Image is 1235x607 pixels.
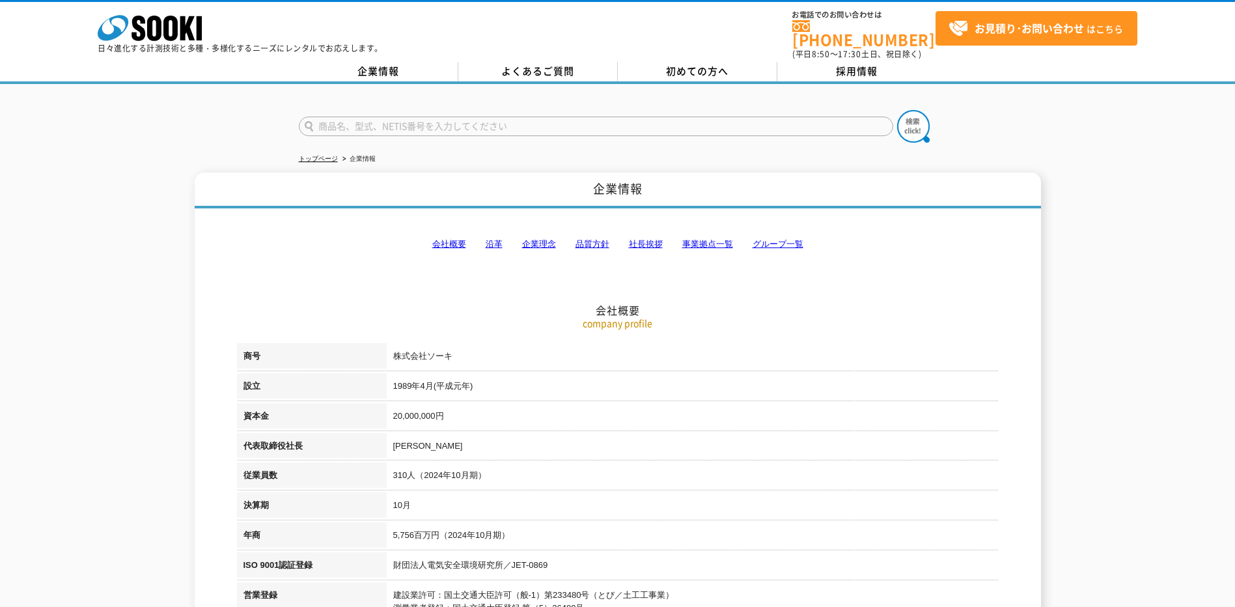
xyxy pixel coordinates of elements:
[629,239,663,249] a: 社長挨拶
[237,343,387,373] th: 商号
[975,20,1084,36] strong: お見積り･お問い合わせ
[897,110,930,143] img: btn_search.png
[237,373,387,403] th: 設立
[792,20,936,47] a: [PHONE_NUMBER]
[237,173,999,317] h2: 会社概要
[387,552,999,582] td: 財団法人電気安全環境研究所／JET-0869
[387,403,999,433] td: 20,000,000円
[237,403,387,433] th: 資本金
[838,48,861,60] span: 17:30
[195,173,1041,208] h1: 企業情報
[340,152,376,166] li: 企業情報
[237,317,999,330] p: company profile
[237,492,387,522] th: 決算期
[682,239,733,249] a: 事業拠点一覧
[936,11,1137,46] a: お見積り･お問い合わせはこちら
[237,433,387,463] th: 代表取締役社長
[387,433,999,463] td: [PERSON_NAME]
[458,62,618,81] a: よくあるご質問
[618,62,777,81] a: 初めての方へ
[949,19,1123,38] span: はこちら
[387,373,999,403] td: 1989年4月(平成元年)
[387,462,999,492] td: 310人（2024年10月期）
[486,239,503,249] a: 沿革
[666,64,729,78] span: 初めての方へ
[237,552,387,582] th: ISO 9001認証登録
[387,522,999,552] td: 5,756百万円（2024年10月期）
[522,239,556,249] a: 企業理念
[98,44,383,52] p: 日々進化する計測技術と多種・多様化するニーズにレンタルでお応えします。
[792,11,936,19] span: お電話でのお問い合わせは
[576,239,609,249] a: 品質方針
[299,117,893,136] input: 商品名、型式、NETIS番号を入力してください
[432,239,466,249] a: 会社概要
[299,155,338,162] a: トップページ
[299,62,458,81] a: 企業情報
[387,492,999,522] td: 10月
[237,522,387,552] th: 年商
[237,462,387,492] th: 従業員数
[812,48,830,60] span: 8:50
[387,343,999,373] td: 株式会社ソーキ
[792,48,921,60] span: (平日 ～ 土日、祝日除く)
[753,239,803,249] a: グループ一覧
[777,62,937,81] a: 採用情報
